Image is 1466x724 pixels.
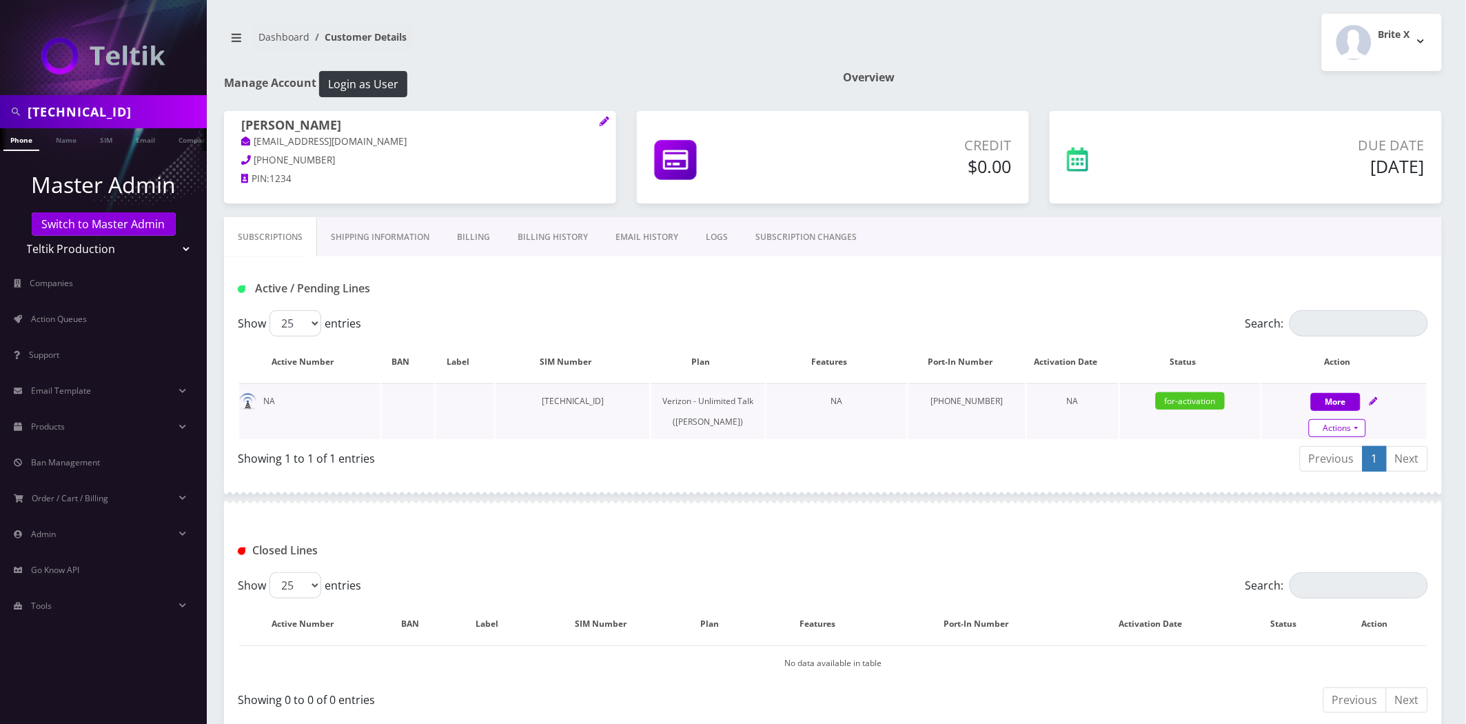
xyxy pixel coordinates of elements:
a: Next [1386,446,1428,472]
input: Search in Company [28,99,203,125]
a: SUBSCRIPTION CHANGES [742,217,871,257]
span: Ban Management [31,456,100,468]
select: Showentries [269,572,321,599]
th: Plan: activate to sort column ascending [682,604,753,644]
th: BAN: activate to sort column ascending [382,604,453,644]
select: Showentries [269,310,321,336]
td: NA [239,383,380,439]
span: Products [31,421,65,432]
li: Customer Details [309,30,407,44]
a: Switch to Master Admin [32,212,176,236]
a: Email [129,128,162,150]
label: Search: [1245,310,1428,336]
th: Active Number: activate to sort column descending [239,604,380,644]
a: Login as User [316,75,407,90]
th: SIM Number: activate to sort column ascending [535,604,680,644]
td: Verizon - Unlimited Talk ([PERSON_NAME]) [651,383,765,439]
button: More [1311,393,1361,411]
p: Due Date [1193,135,1425,156]
h5: $0.00 [812,156,1012,177]
a: Billing [443,217,504,257]
th: Active Number: activate to sort column ascending [239,342,380,382]
td: [PHONE_NUMBER] [908,383,1026,439]
a: Phone [3,128,39,151]
label: Search: [1245,572,1428,599]
h1: Overview [844,71,1443,84]
a: EMAIL HISTORY [602,217,692,257]
span: Admin [31,528,56,540]
img: Closed Lines [238,547,245,555]
th: Activation Date: activate to sort column ascending [1027,342,1119,382]
td: NA [766,383,908,439]
a: Subscriptions [224,217,317,257]
th: Port-In Number: activate to sort column ascending [908,342,1026,382]
h1: [PERSON_NAME] [241,118,599,134]
td: No data available in table [239,645,1427,681]
input: Search: [1290,572,1428,599]
button: Login as User [319,71,407,97]
span: [PHONE_NUMBER] [254,154,336,166]
th: Action: activate to sort column ascending [1262,342,1427,382]
span: 1234 [269,172,292,185]
a: Name [49,128,83,150]
a: Next [1386,687,1428,713]
nav: breadcrumb [224,23,823,62]
th: Features: activate to sort column ascending [754,604,895,644]
img: Teltik Production [41,37,165,74]
a: Shipping Information [317,217,443,257]
a: [EMAIL_ADDRESS][DOMAIN_NAME] [241,135,407,149]
th: Activation Date: activate to sort column ascending [1072,604,1244,644]
a: 1 [1363,446,1387,472]
th: Port-In Number: activate to sort column ascending [896,604,1070,644]
td: [TECHNICAL_ID] [496,383,649,439]
th: Status: activate to sort column ascending [1120,342,1261,382]
label: Show entries [238,310,361,336]
span: Email Template [31,385,91,396]
a: Previous [1300,446,1363,472]
th: Label: activate to sort column ascending [436,342,495,382]
span: Tools [31,600,52,612]
span: Action Queues [31,313,87,325]
div: Showing 1 to 1 of 1 entries [238,445,823,467]
p: Credit [812,135,1012,156]
div: Showing 0 to 0 of 0 entries [238,686,823,708]
th: Action : activate to sort column ascending [1337,604,1427,644]
th: Label: activate to sort column ascending [454,604,534,644]
th: Plan: activate to sort column ascending [651,342,765,382]
a: Previous [1323,687,1387,713]
a: Company [172,128,218,150]
input: Search: [1290,310,1428,336]
th: BAN: activate to sort column ascending [382,342,434,382]
th: Features: activate to sort column ascending [766,342,908,382]
h1: Manage Account [224,71,823,97]
a: Dashboard [258,30,309,43]
span: NA [1067,395,1079,407]
span: Order / Cart / Billing [32,492,109,504]
a: LOGS [692,217,742,257]
a: PIN: [241,172,269,186]
button: Brite X [1322,14,1442,71]
h2: Brite X [1378,29,1410,41]
span: Support [29,349,59,361]
span: Go Know API [31,564,79,576]
h1: Closed Lines [238,544,621,557]
img: Active / Pending Lines [238,285,245,293]
span: for-activation [1156,392,1225,410]
a: Billing History [504,217,602,257]
a: Actions [1309,419,1366,437]
label: Show entries [238,572,361,599]
h5: [DATE] [1193,156,1425,177]
img: default.png [239,393,256,410]
h1: Active / Pending Lines [238,282,621,295]
a: SIM [93,128,119,150]
th: Status: activate to sort column ascending [1245,604,1335,644]
th: SIM Number: activate to sort column ascending [496,342,649,382]
span: Companies [30,277,74,289]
